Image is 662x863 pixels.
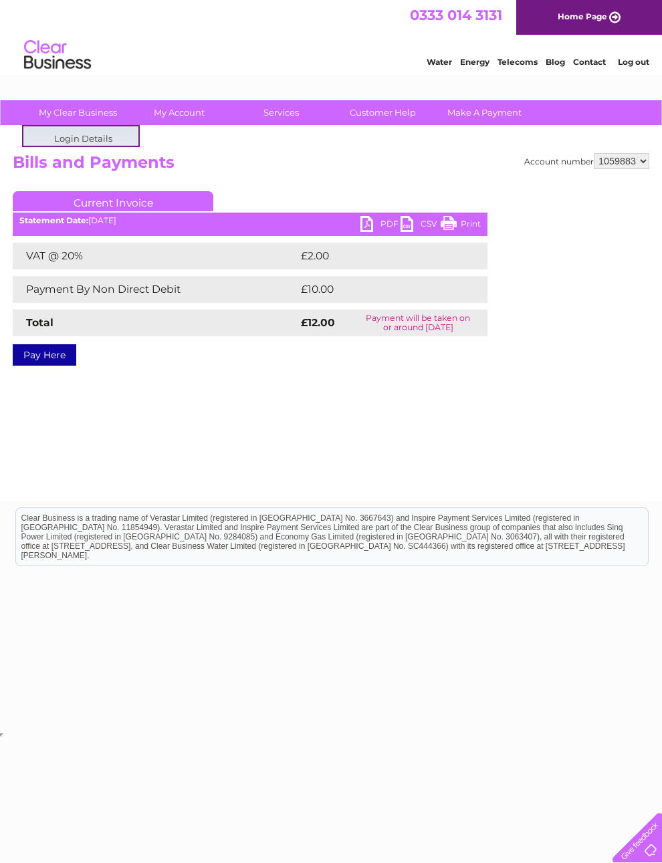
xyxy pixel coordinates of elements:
a: Log out [618,57,649,67]
img: logo.png [23,35,92,76]
strong: £12.00 [301,316,335,329]
a: Contact [573,57,606,67]
td: VAT @ 20% [13,243,298,269]
a: PDF [360,216,401,235]
div: [DATE] [13,216,487,225]
h2: Bills and Payments [13,153,649,178]
a: CSV [401,216,441,235]
a: Pay Here [13,344,76,366]
a: Energy [460,57,489,67]
a: Current Invoice [13,191,213,211]
a: Services [226,100,336,125]
a: Blog [546,57,565,67]
a: Telecoms [498,57,538,67]
a: Customer Help [328,100,438,125]
a: 0333 014 3131 [410,7,502,23]
td: Payment By Non Direct Debit [13,276,298,303]
a: My Clear Business [23,100,133,125]
a: Water [427,57,452,67]
a: My Account [124,100,235,125]
td: Payment will be taken on or around [DATE] [348,310,487,336]
div: Account number [524,153,649,169]
a: Print [441,216,481,235]
a: Make A Payment [429,100,540,125]
td: £10.00 [298,276,460,303]
td: £2.00 [298,243,457,269]
strong: Total [26,316,53,329]
div: Clear Business is a trading name of Verastar Limited (registered in [GEOGRAPHIC_DATA] No. 3667643... [16,7,648,65]
a: Login Details [28,126,138,153]
b: Statement Date: [19,215,88,225]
